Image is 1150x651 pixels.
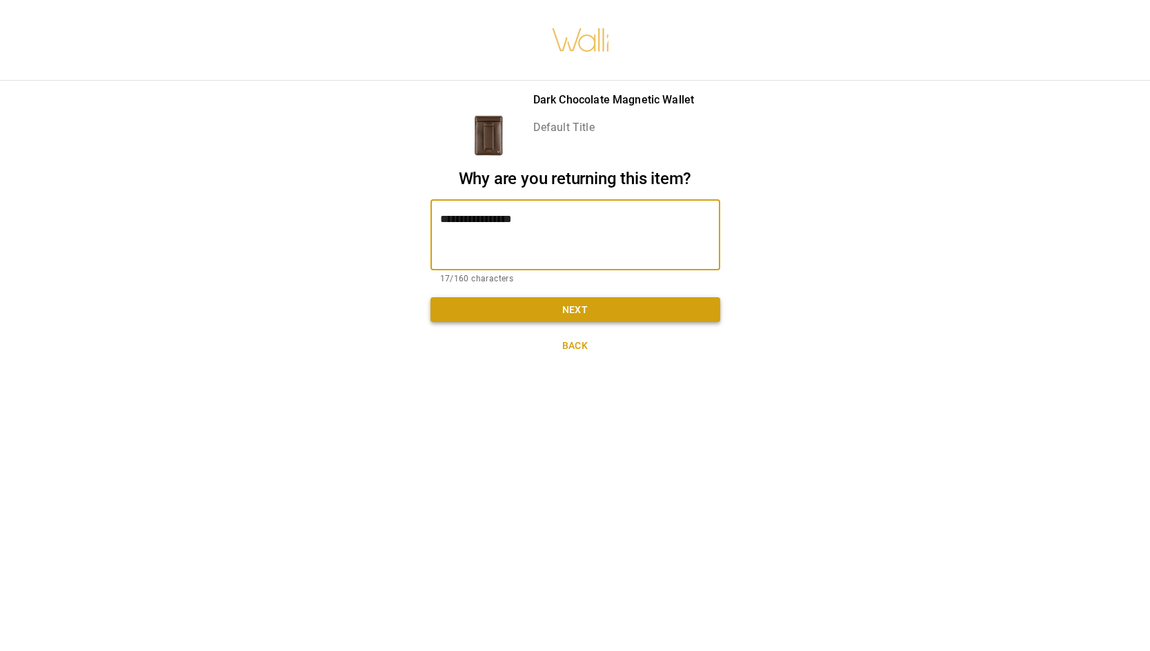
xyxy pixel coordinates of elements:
[533,119,695,136] p: Default Title
[551,10,611,70] img: walli-inc.myshopify.com
[440,272,711,286] p: 17/160 characters
[430,297,720,323] button: Next
[533,92,695,108] p: Dark Chocolate Magnetic Wallet
[430,169,720,189] h2: Why are you returning this item?
[430,333,720,359] button: Back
